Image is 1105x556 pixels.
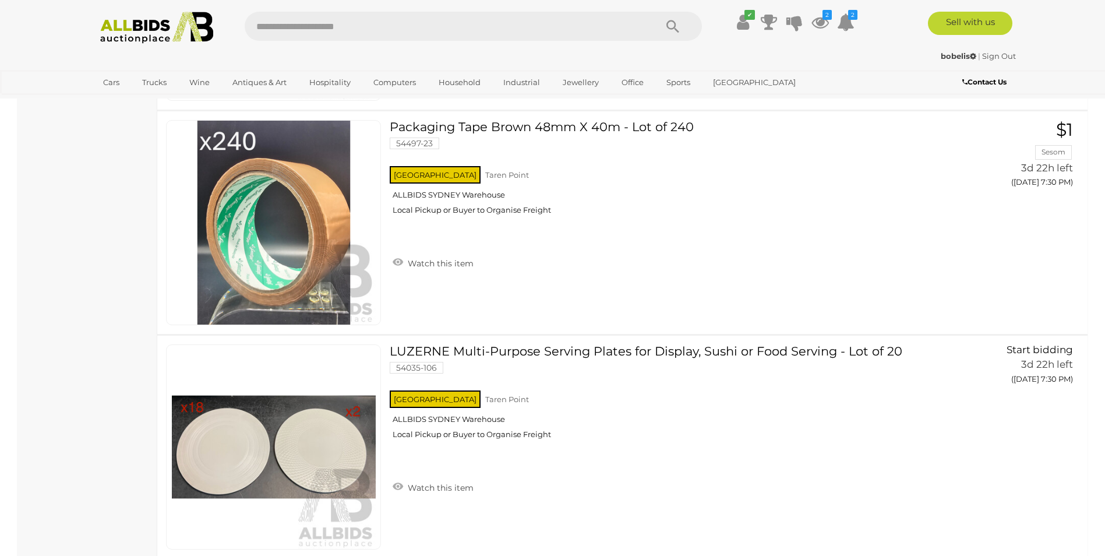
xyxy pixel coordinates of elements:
a: LUZERNE Multi-Purpose Serving Plates for Display, Sushi or Food Serving - Lot of 20 54035-106 [GE... [398,344,924,448]
img: Allbids.com.au [94,12,220,44]
span: $1 [1056,119,1073,140]
a: Hospitality [302,73,358,92]
a: Computers [366,73,423,92]
a: Household [431,73,488,92]
a: Sell with us [928,12,1012,35]
a: Sign Out [982,51,1016,61]
a: 2 [837,12,855,33]
a: Watch this item [390,478,476,495]
a: Industrial [496,73,548,92]
a: $1 Sesom 3d 22h left ([DATE] 7:30 PM) [941,120,1076,193]
i: ✔ [744,10,755,20]
a: Contact Us [962,76,1009,89]
a: 2 [811,12,829,33]
a: Jewellery [555,73,606,92]
a: Watch this item [390,254,476,271]
a: [GEOGRAPHIC_DATA] [705,73,803,92]
a: Antiques & Art [225,73,294,92]
a: Office [614,73,651,92]
a: ✔ [735,12,752,33]
img: 54497-23a.jpg [172,121,376,325]
a: bobelis [941,51,978,61]
b: Contact Us [962,78,1007,86]
i: 2 [822,10,832,20]
a: Packaging Tape Brown 48mm X 40m - Lot of 240 54497-23 [GEOGRAPHIC_DATA] Taren Point ALLBIDS SYDNE... [398,120,924,224]
a: Wine [182,73,217,92]
i: 2 [848,10,857,20]
a: Start bidding 3d 22h left ([DATE] 7:30 PM) [941,344,1076,390]
span: Start bidding [1007,344,1073,356]
strong: bobelis [941,51,976,61]
button: Search [644,12,702,41]
a: Trucks [135,73,174,92]
a: Sports [659,73,698,92]
img: 54035-106a.jpeg [172,345,376,549]
span: Watch this item [405,483,474,493]
span: Watch this item [405,258,474,269]
span: | [978,51,980,61]
a: Cars [96,73,127,92]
